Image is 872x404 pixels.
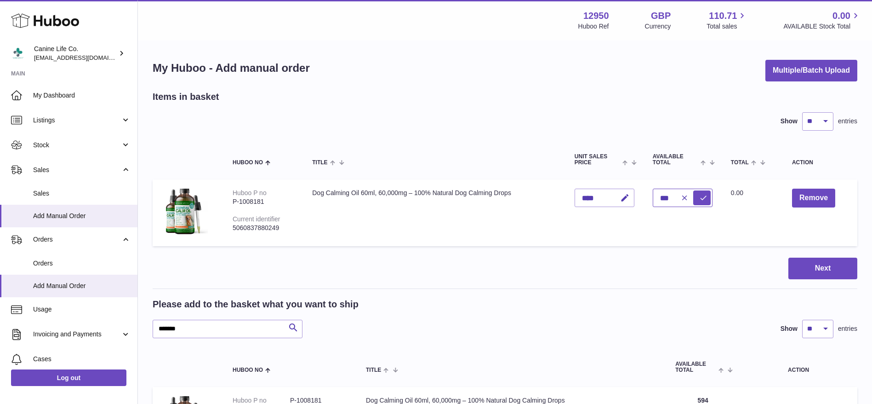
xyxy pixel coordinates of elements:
[783,22,861,31] span: AVAILABLE Stock Total
[709,10,737,22] span: 110.71
[653,154,698,166] span: AVAILABLE Total
[33,212,131,220] span: Add Manual Order
[33,282,131,290] span: Add Manual Order
[583,10,609,22] strong: 12950
[575,154,620,166] span: Unit Sales Price
[33,141,121,150] span: Stock
[33,330,121,339] span: Invoicing and Payments
[765,60,857,81] button: Multiple/Batch Upload
[366,367,381,373] span: Title
[33,166,121,174] span: Sales
[731,189,743,196] span: 0.00
[838,324,857,333] span: entries
[781,324,798,333] label: Show
[233,160,263,166] span: Huboo no
[645,22,671,31] div: Currency
[11,46,25,60] img: internalAdmin-12950@internal.huboo.com
[838,117,857,126] span: entries
[792,189,835,208] button: Remove
[233,189,267,196] div: Huboo P no
[33,91,131,100] span: My Dashboard
[781,117,798,126] label: Show
[233,367,263,373] span: Huboo no
[233,224,294,232] div: 5060837880249
[153,91,219,103] h2: Items in basket
[731,160,749,166] span: Total
[233,215,280,223] div: Current identifier
[34,45,117,62] div: Canine Life Co.
[33,189,131,198] span: Sales
[303,179,565,246] td: Dog Calming Oil 60ml, 60,000mg – 100% Natural Dog Calming Drops
[33,305,131,314] span: Usage
[792,160,848,166] div: Action
[11,369,126,386] a: Log out
[707,10,747,31] a: 110.71 Total sales
[675,361,716,373] span: AVAILABLE Total
[162,189,208,235] img: Dog Calming Oil 60ml, 60,000mg – 100% Natural Dog Calming Drops
[33,355,131,364] span: Cases
[578,22,609,31] div: Huboo Ref
[33,235,121,244] span: Orders
[153,298,359,311] h2: Please add to the basket what you want to ship
[153,61,310,75] h1: My Huboo - Add manual order
[707,22,747,31] span: Total sales
[34,54,135,61] span: [EMAIL_ADDRESS][DOMAIN_NAME]
[651,10,671,22] strong: GBP
[740,352,857,382] th: Action
[233,197,294,206] div: P-1008181
[832,10,850,22] span: 0.00
[33,259,131,268] span: Orders
[788,258,857,279] button: Next
[33,116,121,125] span: Listings
[783,10,861,31] a: 0.00 AVAILABLE Stock Total
[312,160,327,166] span: Title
